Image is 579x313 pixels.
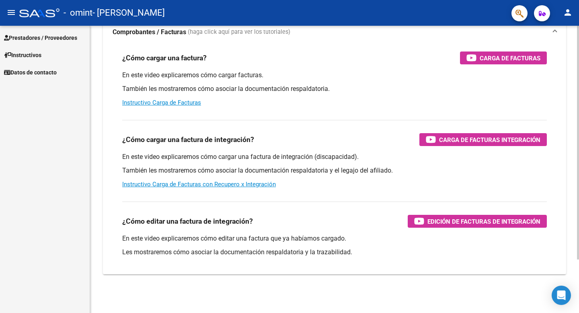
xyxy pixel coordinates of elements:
p: Les mostraremos cómo asociar la documentación respaldatoria y la trazabilidad. [122,248,547,257]
a: Instructivo Carga de Facturas [122,99,201,106]
h3: ¿Cómo editar una factura de integración? [122,216,253,227]
mat-expansion-panel-header: Comprobantes / Facturas (haga click aquí para ver los tutoriales) [103,19,566,45]
span: - [PERSON_NAME] [92,4,165,22]
button: Carga de Facturas Integración [419,133,547,146]
mat-icon: person [563,8,573,17]
a: Instructivo Carga de Facturas con Recupero x Integración [122,181,276,188]
strong: Comprobantes / Facturas [113,28,186,37]
span: Datos de contacto [4,68,57,77]
span: Prestadores / Proveedores [4,33,77,42]
p: En este video explicaremos cómo editar una factura que ya habíamos cargado. [122,234,547,243]
span: Carga de Facturas Integración [439,135,540,145]
p: También les mostraremos cómo asociar la documentación respaldatoria. [122,84,547,93]
div: Comprobantes / Facturas (haga click aquí para ver los tutoriales) [103,45,566,274]
p: En este video explicaremos cómo cargar facturas. [122,71,547,80]
div: Open Intercom Messenger [552,286,571,305]
button: Carga de Facturas [460,51,547,64]
mat-icon: menu [6,8,16,17]
p: En este video explicaremos cómo cargar una factura de integración (discapacidad). [122,152,547,161]
span: Carga de Facturas [480,53,540,63]
span: Instructivos [4,51,41,60]
span: Edición de Facturas de integración [427,216,540,227]
h3: ¿Cómo cargar una factura? [122,52,207,64]
h3: ¿Cómo cargar una factura de integración? [122,134,254,145]
span: (haga click aquí para ver los tutoriales) [188,28,290,37]
span: - omint [64,4,92,22]
p: También les mostraremos cómo asociar la documentación respaldatoria y el legajo del afiliado. [122,166,547,175]
button: Edición de Facturas de integración [408,215,547,228]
